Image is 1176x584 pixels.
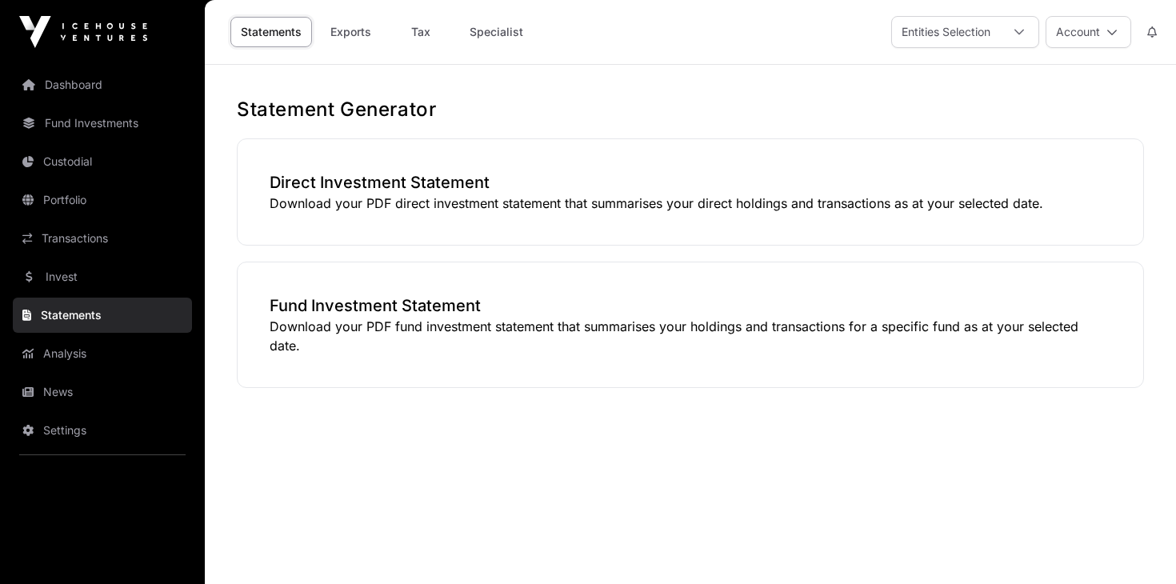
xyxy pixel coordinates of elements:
[1046,16,1131,48] button: Account
[13,106,192,141] a: Fund Investments
[13,374,192,410] a: News
[892,17,1000,47] div: Entities Selection
[459,17,534,47] a: Specialist
[13,221,192,256] a: Transactions
[270,194,1111,213] p: Download your PDF direct investment statement that summarises your direct holdings and transactio...
[13,182,192,218] a: Portfolio
[318,17,382,47] a: Exports
[270,171,1111,194] h3: Direct Investment Statement
[389,17,453,47] a: Tax
[13,259,192,294] a: Invest
[270,317,1111,355] p: Download your PDF fund investment statement that summarises your holdings and transactions for a ...
[13,298,192,333] a: Statements
[270,294,1111,317] h3: Fund Investment Statement
[237,97,1144,122] h1: Statement Generator
[13,336,192,371] a: Analysis
[230,17,312,47] a: Statements
[13,67,192,102] a: Dashboard
[19,16,147,48] img: Icehouse Ventures Logo
[13,413,192,448] a: Settings
[13,144,192,179] a: Custodial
